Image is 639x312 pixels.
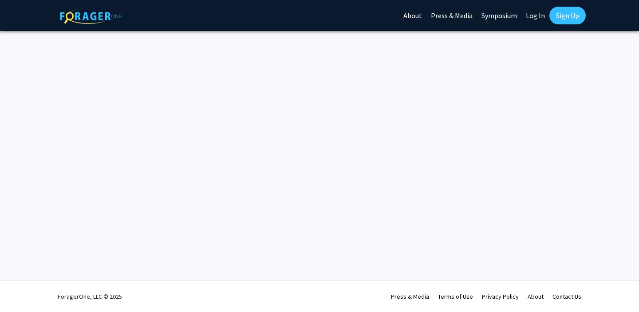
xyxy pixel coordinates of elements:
a: Terms of Use [438,292,473,300]
a: About [528,292,544,300]
a: Press & Media [391,292,429,300]
a: Sign Up [549,7,586,24]
img: ForagerOne Logo [60,8,122,24]
a: Privacy Policy [482,292,519,300]
a: Contact Us [552,292,581,300]
div: ForagerOne, LLC © 2025 [58,281,122,312]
